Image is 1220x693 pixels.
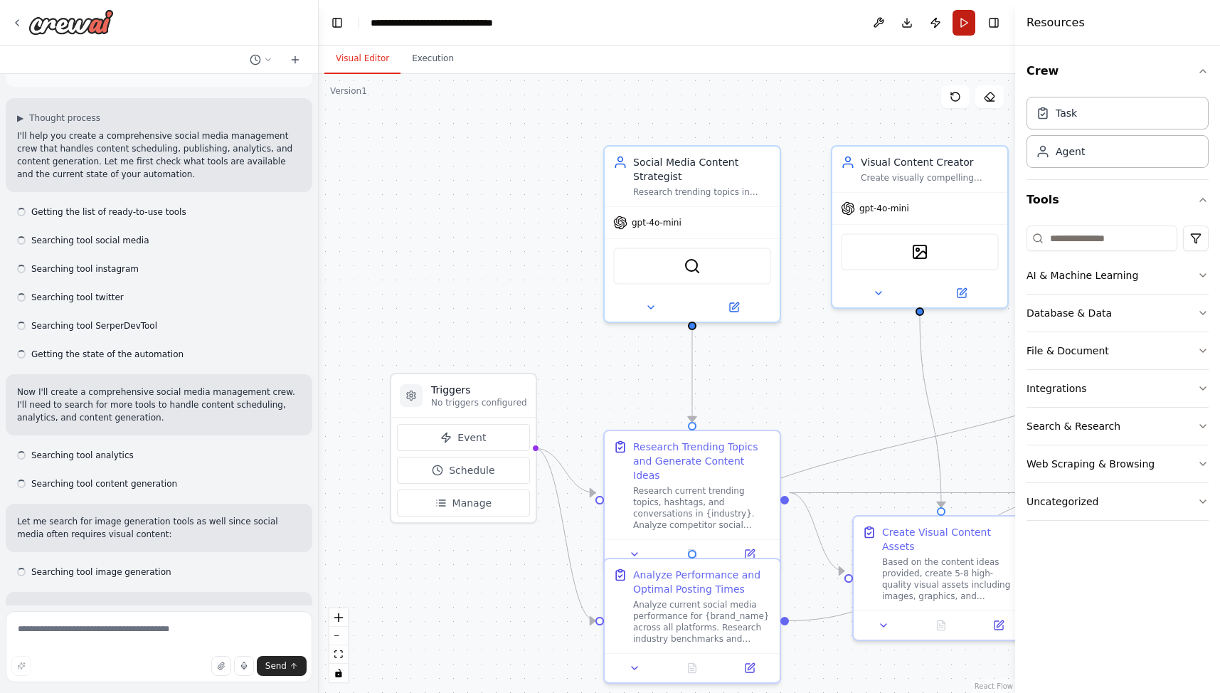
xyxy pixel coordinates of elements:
div: Agent [1056,144,1085,159]
p: Now I'll create the social media management crew with specialized agents for different aspects of... [17,603,301,629]
button: Visual Editor [324,44,401,74]
div: React Flow controls [329,608,348,682]
button: Open in side panel [725,660,774,677]
div: Research Trending Topics and Generate Content IdeasResearch current trending topics, hashtags, an... [603,430,781,570]
span: Searching tool social media [31,235,149,246]
button: Execution [401,44,465,74]
button: Start a new chat [284,51,307,68]
div: Search & Research [1027,419,1120,433]
div: Research trending topics in {industry}, analyze competitor content, and generate engaging content... [633,186,771,198]
span: Send [265,660,287,672]
div: Analyze Performance and Optimal Posting TimesAnalyze current social media performance for {brand_... [603,558,781,684]
div: TriggersNo triggers configuredEventScheduleManage [390,373,537,524]
span: Searching tool image generation [31,566,171,578]
div: Based on the content ideas provided, create 5-8 high-quality visual assets including images, grap... [882,556,1020,602]
h3: Triggers [431,383,527,397]
div: Social Media Content Strategist [633,155,771,184]
button: zoom out [329,627,348,645]
img: DallETool [911,243,928,260]
g: Edge from 0b4bcb65-d40b-44db-bb99-b6a18657eebd to 24e6387f-ad06-4ac9-9b03-68e4baadd228 [685,330,1155,550]
p: No triggers configured [431,397,527,408]
button: Web Scraping & Browsing [1027,445,1209,482]
g: Edge from 45664615-8c9f-44e1-9d5b-99ec014a6ed1 to ec31de81-e0fa-4990-b3cd-018cf4c9708b [685,330,699,422]
button: Improve this prompt [11,656,31,676]
p: Now I'll create a comprehensive social media management crew. I'll need to search for more tools ... [17,386,301,424]
g: Edge from triggers to ec31de81-e0fa-4990-b3cd-018cf4c9708b [534,441,595,500]
button: toggle interactivity [329,664,348,682]
div: Task [1056,106,1077,120]
div: Analyze current social media performance for {brand_name} across all platforms. Research industry... [633,599,771,645]
button: Integrations [1027,370,1209,407]
span: Schedule [449,463,494,477]
span: Event [457,430,486,445]
div: Create visually compelling images and graphics for social media posts based on content ideas and ... [861,172,999,184]
button: Open in side panel [725,546,774,563]
button: File & Document [1027,332,1209,369]
g: Edge from ec31de81-e0fa-4990-b3cd-018cf4c9708b to a131c7ee-1c9a-470b-9e5c-905ad9f654d7 [789,486,1093,500]
div: Analyze Performance and Optimal Posting Times [633,568,771,596]
button: Manage [397,490,530,517]
div: Web Scraping & Browsing [1027,457,1155,471]
div: Tools [1027,220,1209,532]
button: Event [397,424,530,451]
div: Create Visual Content Assets [882,525,1020,554]
span: Getting the state of the automation [31,349,184,360]
button: AI & Machine Learning [1027,257,1209,294]
span: Searching tool instagram [31,263,139,275]
button: Send [257,656,307,676]
div: Version 1 [330,85,367,97]
button: No output available [662,546,723,563]
g: Edge from 24e6387f-ad06-4ac9-9b03-68e4baadd228 to a131c7ee-1c9a-470b-9e5c-905ad9f654d7 [789,486,1093,628]
div: Database & Data [1027,306,1112,320]
button: Tools [1027,180,1209,220]
button: Hide left sidebar [327,13,347,33]
button: fit view [329,645,348,664]
button: Hide right sidebar [984,13,1004,33]
div: Research Trending Topics and Generate Content Ideas [633,440,771,482]
div: Research current trending topics, hashtags, and conversations in {industry}. Analyze competitor s... [633,485,771,531]
nav: breadcrumb [371,16,531,30]
span: Getting the list of ready-to-use tools [31,206,186,218]
span: ▶ [17,112,23,124]
span: gpt-4o-mini [632,217,681,228]
span: Searching tool analytics [31,450,134,461]
span: Searching tool content generation [31,478,177,490]
button: Switch to previous chat [244,51,278,68]
img: SerperDevTool [684,258,701,275]
g: Edge from ec31de81-e0fa-4990-b3cd-018cf4c9708b to e2829c9a-f10e-4a7e-9506-f11638bd0e27 [789,486,844,578]
button: Search & Research [1027,408,1209,445]
button: Schedule [397,457,530,484]
button: No output available [662,660,723,677]
button: Crew [1027,51,1209,91]
div: Social Media Content StrategistResearch trending topics in {industry}, analyze competitor content... [603,145,781,323]
button: ▶Thought process [17,112,100,124]
div: Create Visual Content AssetsBased on the content ideas provided, create 5-8 high-quality visual a... [852,515,1030,641]
h4: Resources [1027,14,1085,31]
img: Logo [28,9,114,35]
div: File & Document [1027,344,1109,358]
button: Database & Data [1027,295,1209,332]
span: Searching tool SerperDevTool [31,320,157,332]
div: AI & Machine Learning [1027,268,1138,282]
span: Searching tool twitter [31,292,124,303]
button: Click to speak your automation idea [234,656,254,676]
button: Open in side panel [921,285,1002,302]
p: I'll help you create a comprehensive social media management crew that handles content scheduling... [17,129,301,181]
button: No output available [911,617,972,634]
span: Thought process [29,112,100,124]
span: gpt-4o-mini [859,203,909,214]
button: Upload files [211,656,231,676]
div: Visual Content CreatorCreate visually compelling images and graphics for social media posts based... [831,145,1009,309]
span: Manage [452,496,492,510]
div: Visual Content Creator [861,155,999,169]
div: Crew [1027,91,1209,179]
div: Integrations [1027,381,1086,396]
button: Open in side panel [694,299,774,316]
button: Open in side panel [974,617,1023,634]
button: Uncategorized [1027,483,1209,520]
g: Edge from triggers to 24e6387f-ad06-4ac9-9b03-68e4baadd228 [534,441,595,628]
div: Uncategorized [1027,494,1098,509]
a: React Flow attribution [975,682,1013,690]
p: Let me search for image generation tools as well since social media often requires visual content: [17,515,301,541]
g: Edge from a4dd0d9a-e7be-4afa-9089-4f268a4809d5 to e2829c9a-f10e-4a7e-9506-f11638bd0e27 [913,316,948,507]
